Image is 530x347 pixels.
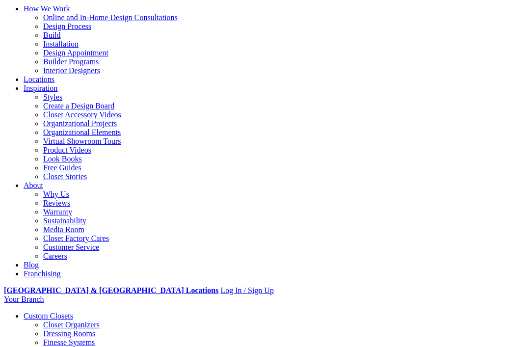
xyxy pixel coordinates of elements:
[43,252,67,260] a: Careers
[43,199,70,207] a: Reviews
[43,13,178,22] a: Online and In-Home Design Consultations
[43,146,91,154] a: Product Videos
[43,338,95,347] a: Finesse Systems
[43,243,99,251] a: Customer Service
[43,110,121,119] a: Closet Accessory Videos
[24,181,43,189] a: About
[4,286,218,294] a: [GEOGRAPHIC_DATA] & [GEOGRAPHIC_DATA] Locations
[43,329,95,338] a: Dressing Rooms
[43,128,121,136] a: Organizational Elements
[43,137,121,145] a: Virtual Showroom Tours
[4,295,44,303] a: Your Branch
[43,102,114,110] a: Create a Design Board
[43,163,81,172] a: Free Guides
[43,49,108,57] a: Design Appointment
[24,4,70,13] a: How We Work
[43,155,82,163] a: Look Books
[43,31,61,39] a: Build
[43,40,79,48] a: Installation
[220,286,273,294] a: Log In / Sign Up
[43,234,109,242] a: Closet Factory Cares
[43,172,87,181] a: Closet Stories
[43,208,72,216] a: Warranty
[43,66,100,75] a: Interior Designers
[24,84,57,92] a: Inspiration
[24,269,61,278] a: Franchising
[24,261,39,269] a: Blog
[43,93,62,101] a: Styles
[43,22,91,30] a: Design Process
[43,190,69,198] a: Why Us
[43,216,86,225] a: Sustainability
[43,225,84,234] a: Media Room
[24,75,54,83] a: Locations
[43,57,99,66] a: Builder Programs
[43,119,117,128] a: Organizational Projects
[43,320,100,329] a: Closet Organizers
[24,312,73,320] a: Custom Closets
